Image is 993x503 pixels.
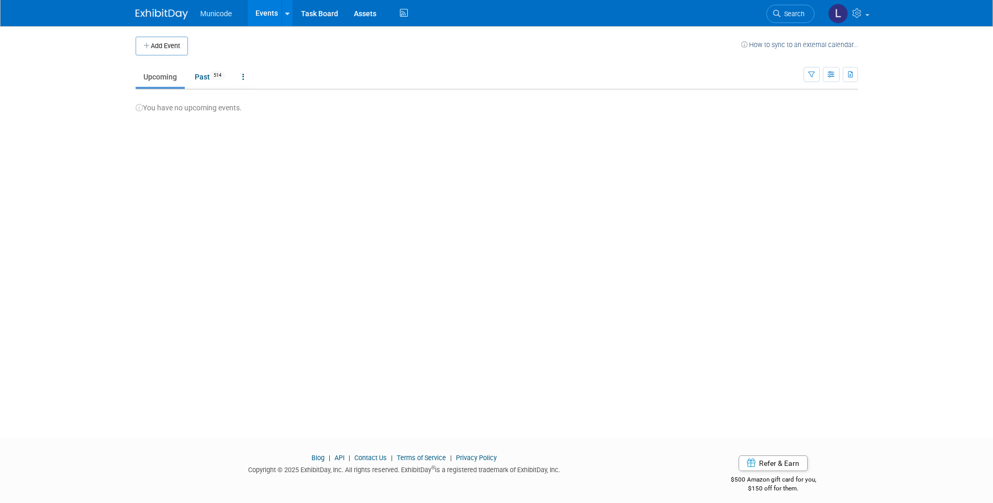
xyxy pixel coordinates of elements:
[388,454,395,462] span: |
[136,9,188,19] img: ExhibitDay
[828,4,848,24] img: Laurence Brown
[456,454,497,462] a: Privacy Policy
[354,454,387,462] a: Contact Us
[210,72,225,79] span: 514
[136,104,242,112] span: You have no upcoming events.
[766,5,815,23] a: Search
[326,454,333,462] span: |
[780,10,805,18] span: Search
[311,454,325,462] a: Blog
[346,454,353,462] span: |
[136,463,674,475] div: Copyright © 2025 ExhibitDay, Inc. All rights reserved. ExhibitDay is a registered trademark of Ex...
[136,37,188,55] button: Add Event
[739,455,808,471] a: Refer & Earn
[448,454,454,462] span: |
[200,9,232,18] span: Municode
[689,468,858,493] div: $500 Amazon gift card for you,
[334,454,344,462] a: API
[431,465,435,471] sup: ®
[689,484,858,493] div: $150 off for them.
[397,454,446,462] a: Terms of Service
[741,41,858,49] a: How to sync to an external calendar...
[136,67,185,87] a: Upcoming
[187,67,232,87] a: Past514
